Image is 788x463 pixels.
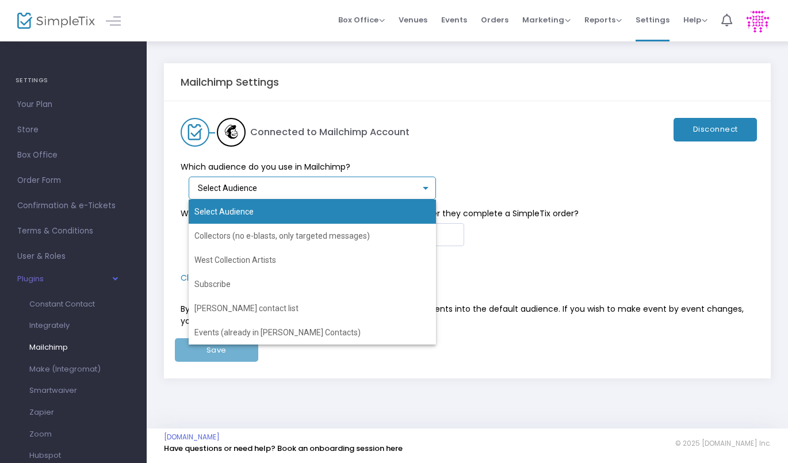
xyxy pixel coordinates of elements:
span: [PERSON_NAME] contact list [194,296,431,320]
span: Subscribe [194,272,431,296]
span: Collectors (no e-blasts, only targeted messages) [194,224,431,248]
span: Select Audience [194,200,431,224]
span: Events (already in [PERSON_NAME] Contacts) [194,320,431,345]
span: West Collection Artists [194,248,431,272]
